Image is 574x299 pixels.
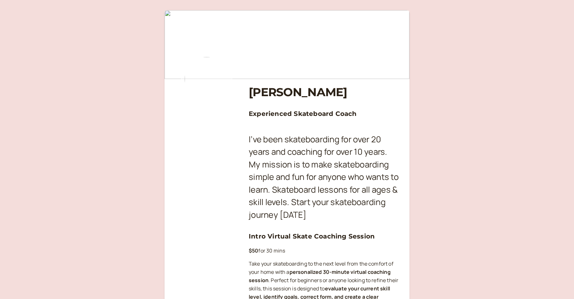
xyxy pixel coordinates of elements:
strong: personalized 30-minute virtual coaching session [249,268,391,284]
a: Intro Virtual Skate Coaching Session [249,232,375,240]
iframe: Chat Widget [542,268,574,299]
b: $50 [249,247,258,254]
p: for 30 mins [249,247,399,255]
h2: I’ve been skateboarding for over 20 years and coaching for over 10 years. My mission is to make s... [249,133,399,221]
h1: [PERSON_NAME] [249,85,399,99]
h3: Experienced Skateboard Coach [249,109,399,119]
